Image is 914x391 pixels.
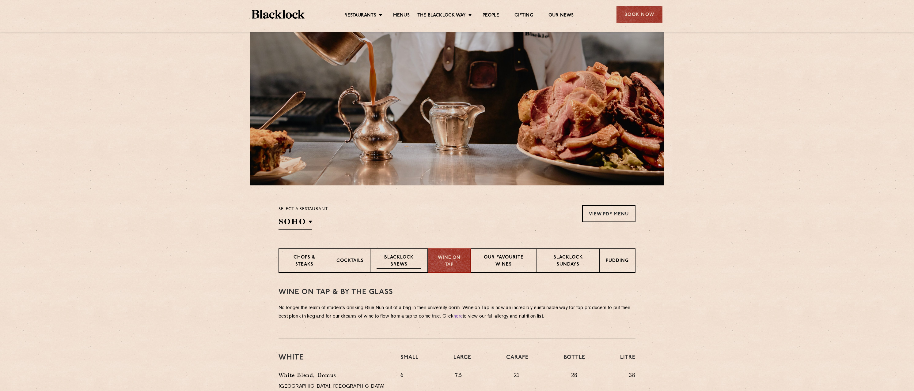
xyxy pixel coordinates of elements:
h3: WINE on tap & by the glass [279,288,635,296]
h4: Large [453,354,471,368]
p: Our favourite wines [477,254,530,269]
h4: Small [400,354,418,368]
p: Blacklock Sundays [543,254,593,269]
p: Wine on Tap [434,255,464,268]
h4: Bottle [564,354,585,368]
p: Chops & Steaks [285,254,324,269]
a: Restaurants [344,13,376,19]
p: Blacklock Brews [377,254,421,269]
p: Cocktails [336,258,364,265]
div: Book Now [616,6,662,23]
h4: Carafe [506,354,529,368]
p: White Blend, Domus [279,371,391,379]
p: Pudding [606,258,629,265]
a: Gifting [514,13,533,19]
a: here [453,314,463,319]
a: The Blacklock Way [417,13,466,19]
a: People [483,13,499,19]
img: BL_Textured_Logo-footer-cropped.svg [252,10,305,19]
a: View PDF Menu [582,205,635,222]
a: Our News [548,13,574,19]
p: Select a restaurant [279,205,328,213]
a: Menus [393,13,410,19]
h2: SOHO [279,216,312,230]
h4: Litre [620,354,635,368]
h3: White [279,354,391,362]
p: No longer the realm of students drinking Blue Nun out of a bag in their university dorm. Wine on ... [279,304,635,321]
